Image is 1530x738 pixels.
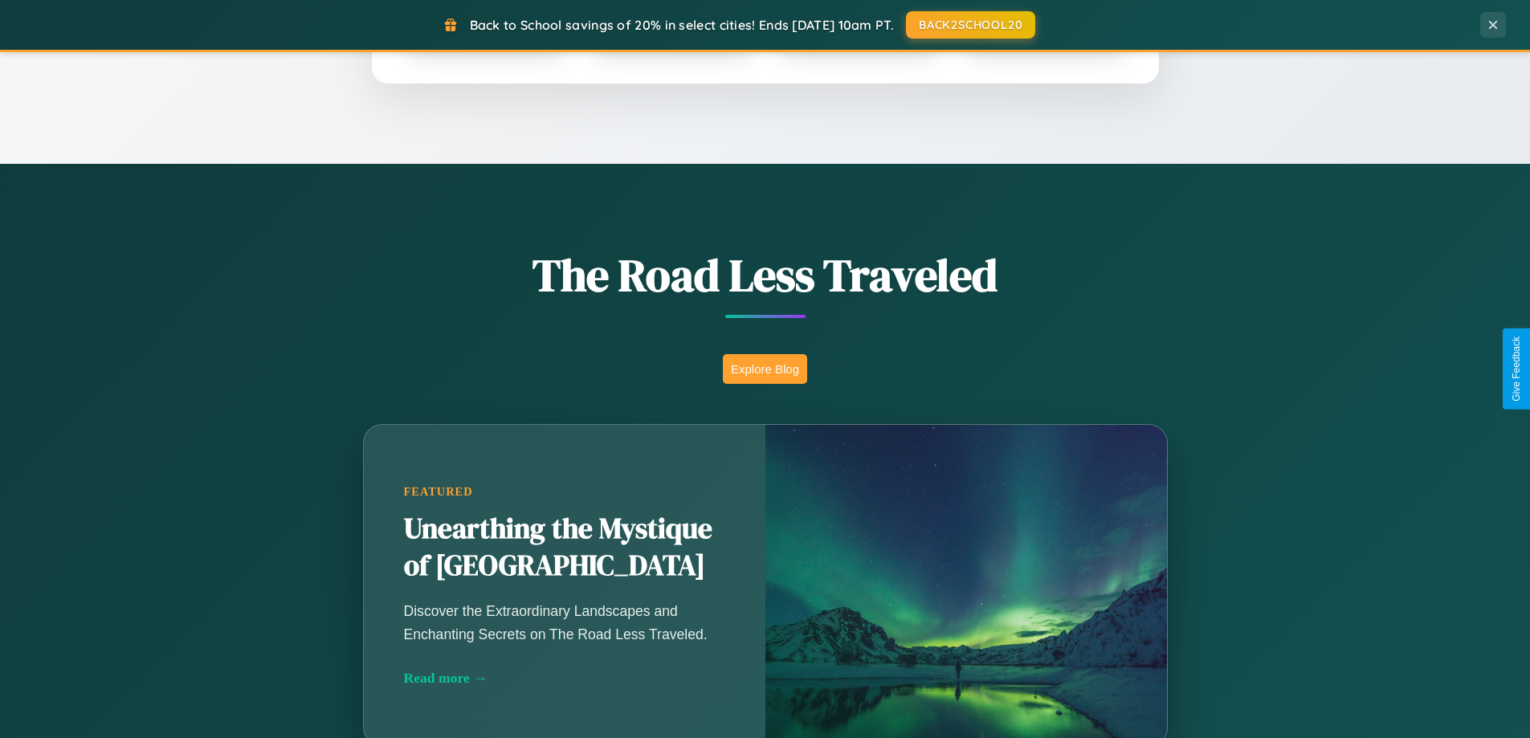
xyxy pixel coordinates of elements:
[404,600,725,645] p: Discover the Extraordinary Landscapes and Enchanting Secrets on The Road Less Traveled.
[284,244,1247,306] h1: The Road Less Traveled
[723,354,807,384] button: Explore Blog
[404,485,725,499] div: Featured
[470,17,894,33] span: Back to School savings of 20% in select cities! Ends [DATE] 10am PT.
[404,511,725,585] h2: Unearthing the Mystique of [GEOGRAPHIC_DATA]
[1511,336,1522,402] div: Give Feedback
[404,670,725,687] div: Read more →
[906,11,1035,39] button: BACK2SCHOOL20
